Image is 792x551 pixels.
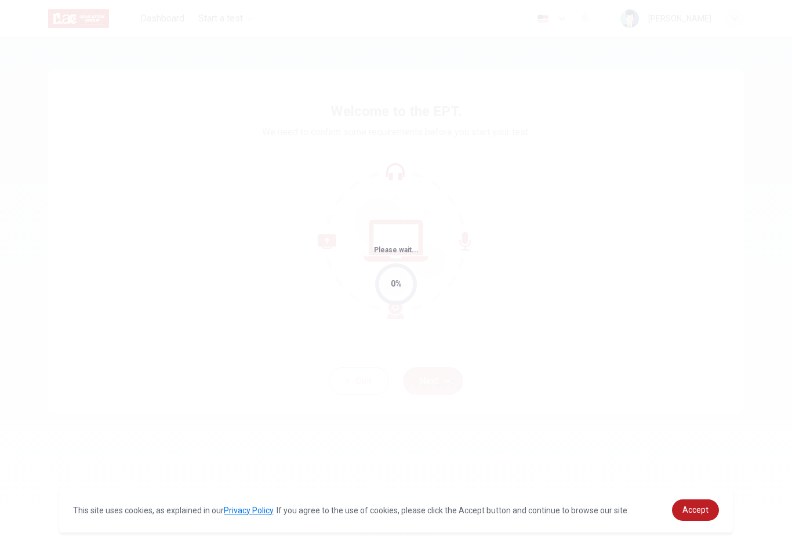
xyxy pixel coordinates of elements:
a: dismiss cookie message [672,499,719,521]
div: 0% [391,277,402,291]
span: Accept [682,505,709,514]
span: Please wait... [374,246,419,254]
a: Privacy Policy [224,506,273,515]
span: This site uses cookies, as explained in our . If you agree to the use of cookies, please click th... [73,506,629,515]
div: cookieconsent [59,488,732,532]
